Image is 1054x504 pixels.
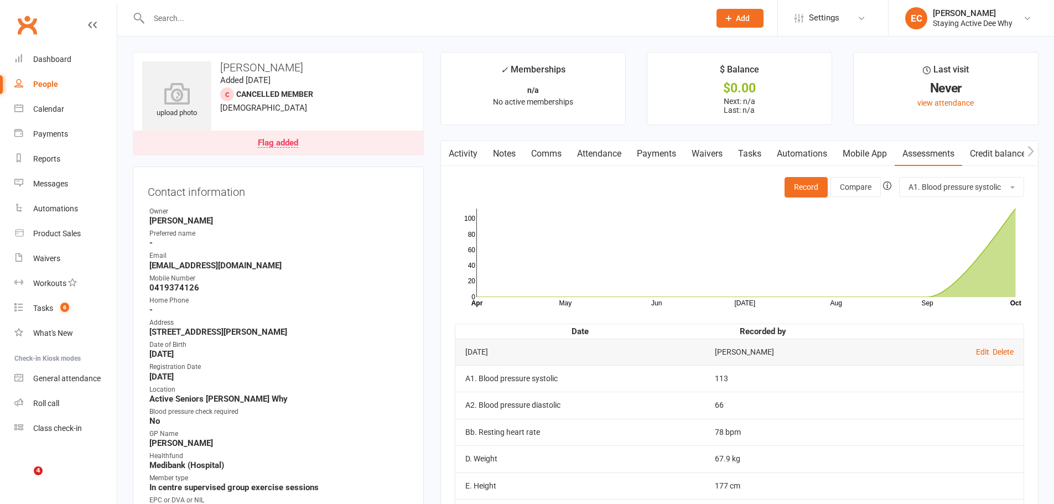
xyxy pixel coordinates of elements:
a: Class kiosk mode [14,416,117,441]
div: Location [149,385,409,395]
div: General attendance [33,374,101,383]
div: [DATE] [465,348,695,356]
td: 66 [705,392,822,418]
div: Never [864,82,1028,94]
a: Tasks [730,141,769,167]
div: Tasks [33,304,53,313]
span: Settings [809,6,839,30]
div: Home Phone [149,295,409,306]
strong: n/a [527,86,539,95]
strong: [EMAIL_ADDRESS][DOMAIN_NAME] [149,261,409,271]
span: Cancelled member [236,90,313,98]
div: Address [149,318,409,328]
div: EC [905,7,927,29]
div: Date of Birth [149,340,409,350]
input: Search... [146,11,702,26]
div: $ Balance [720,63,759,82]
td: D. Weight [455,445,705,472]
div: [PERSON_NAME] [933,8,1013,18]
a: Assessments [895,141,962,167]
strong: Medibank (Hospital) [149,460,409,470]
div: What's New [33,329,73,337]
strong: [STREET_ADDRESS][PERSON_NAME] [149,327,409,337]
div: Roll call [33,399,59,408]
div: People [33,80,58,89]
span: No active memberships [493,97,573,106]
div: GP Name [149,429,409,439]
strong: Active Seniors [PERSON_NAME] Why [149,394,409,404]
td: E. Height [455,472,705,499]
strong: No [149,416,409,426]
h3: [PERSON_NAME] [142,61,414,74]
span: Add [736,14,750,23]
div: Payments [33,129,68,138]
div: Memberships [501,63,565,83]
td: 78 bpm [705,419,822,445]
strong: - [149,238,409,248]
button: Compare [830,177,881,197]
a: view attendance [917,98,974,107]
a: Payments [629,141,684,167]
div: Reports [33,154,60,163]
button: Add [716,9,764,28]
strong: - [149,305,409,315]
a: Automations [14,196,117,221]
td: 67.9 kg [705,445,822,472]
a: People [14,72,117,97]
strong: [DATE] [149,372,409,382]
a: Dashboard [14,47,117,72]
iframe: Intercom live chat [11,466,38,493]
div: Blood pressure check required [149,407,409,417]
div: Registration Date [149,362,409,372]
div: Healthfund [149,451,409,461]
a: Calendar [14,97,117,122]
div: Class check-in [33,424,82,433]
th: Recorded by [705,324,822,339]
strong: In centre supervised group exercise sessions [149,482,409,492]
strong: 0419374126 [149,283,409,293]
span: 4 [34,466,43,475]
div: Last visit [923,63,969,82]
div: Flag added [258,139,298,148]
div: Automations [33,204,78,213]
a: Waivers [14,246,117,271]
strong: [PERSON_NAME] [149,438,409,448]
div: Waivers [33,254,60,263]
a: Comms [523,141,569,167]
a: Tasks 6 [14,296,117,321]
div: Email [149,251,409,261]
strong: [PERSON_NAME] [149,216,409,226]
button: A1. Blood pressure systolic [899,177,1024,197]
a: Payments [14,122,117,147]
div: Calendar [33,105,64,113]
span: A1. Blood pressure systolic [908,183,1001,191]
a: Waivers [684,141,730,167]
a: Workouts [14,271,117,296]
a: Roll call [14,391,117,416]
h3: Contact information [148,181,409,198]
div: $0.00 [657,82,822,94]
th: Date [455,324,705,339]
div: Workouts [33,279,66,288]
div: Mobile Number [149,273,409,284]
span: [DEMOGRAPHIC_DATA] [220,103,307,113]
strong: [DATE] [149,349,409,359]
a: Attendance [569,141,629,167]
p: Next: n/a Last: n/a [657,97,822,115]
span: 6 [60,303,69,312]
td: [PERSON_NAME] [705,339,822,365]
td: 177 cm [705,472,822,499]
a: Mobile App [835,141,895,167]
i: ✓ [501,65,508,75]
div: Dashboard [33,55,71,64]
td: A2. Blood pressure diastolic [455,392,705,418]
div: Preferred name [149,228,409,239]
a: Credit balance [962,141,1034,167]
td: A1. Blood pressure systolic [455,365,705,392]
button: Record [785,177,828,197]
a: Messages [14,172,117,196]
time: Added [DATE] [220,75,271,85]
div: Product Sales [33,229,81,238]
a: General attendance kiosk mode [14,366,117,391]
a: Edit [976,347,989,356]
